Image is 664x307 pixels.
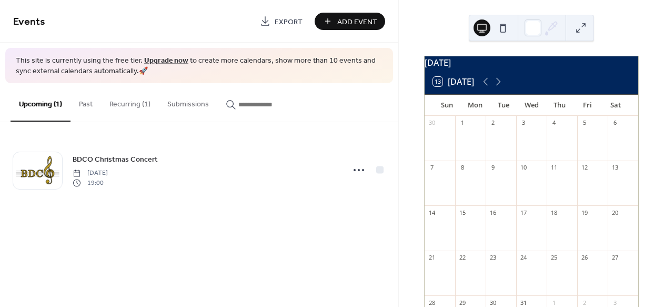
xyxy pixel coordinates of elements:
[73,178,108,187] span: 19:00
[73,169,108,178] span: [DATE]
[73,153,158,165] a: BDCO Christmas Concert
[550,209,558,216] div: 18
[16,56,383,76] span: This site is currently using the free tier. to create more calendars, show more than 10 events an...
[574,95,601,116] div: Fri
[550,164,558,172] div: 11
[433,95,461,116] div: Sun
[71,83,101,121] button: Past
[458,254,466,262] div: 22
[519,119,527,127] div: 3
[519,299,527,306] div: 31
[611,119,619,127] div: 6
[580,119,588,127] div: 5
[315,13,385,30] button: Add Event
[489,95,517,116] div: Tue
[11,83,71,122] button: Upcoming (1)
[275,16,303,27] span: Export
[428,164,436,172] div: 7
[428,254,436,262] div: 21
[580,254,588,262] div: 26
[428,209,436,216] div: 14
[580,164,588,172] div: 12
[252,13,310,30] a: Export
[101,83,159,121] button: Recurring (1)
[519,209,527,216] div: 17
[550,299,558,306] div: 1
[144,54,188,68] a: Upgrade now
[546,95,574,116] div: Thu
[13,12,45,32] span: Events
[425,56,638,69] div: [DATE]
[458,209,466,216] div: 15
[602,95,630,116] div: Sat
[519,164,527,172] div: 10
[489,119,497,127] div: 2
[611,209,619,216] div: 20
[458,299,466,306] div: 29
[428,119,436,127] div: 30
[517,95,545,116] div: Wed
[489,164,497,172] div: 9
[159,83,217,121] button: Submissions
[611,254,619,262] div: 27
[458,164,466,172] div: 8
[428,299,436,306] div: 28
[337,16,377,27] span: Add Event
[458,119,466,127] div: 1
[611,164,619,172] div: 13
[73,154,158,165] span: BDCO Christmas Concert
[461,95,489,116] div: Mon
[580,209,588,216] div: 19
[580,299,588,306] div: 2
[611,299,619,306] div: 3
[519,254,527,262] div: 24
[550,254,558,262] div: 25
[489,209,497,216] div: 16
[550,119,558,127] div: 4
[489,299,497,306] div: 30
[429,74,478,89] button: 13[DATE]
[489,254,497,262] div: 23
